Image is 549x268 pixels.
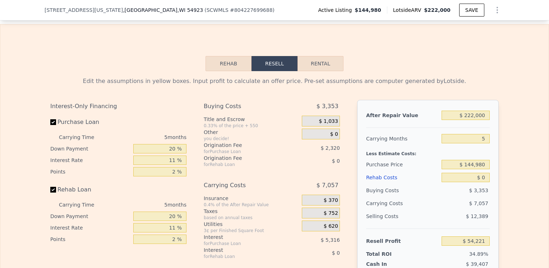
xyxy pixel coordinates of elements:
span: $ 12,389 [466,213,488,219]
div: Cash In [366,260,411,268]
span: SCWMLS [207,7,229,13]
span: $ 3,353 [469,188,488,193]
div: Carrying Costs [204,179,284,192]
div: After Repair Value [366,109,439,122]
label: Rehab Loan [50,183,130,196]
div: 5 months [109,131,186,143]
div: 0.33% of the price + 550 [204,123,299,129]
div: Down Payment [50,211,130,222]
div: Interest Rate [50,222,130,234]
div: Buying Costs [366,184,439,197]
label: Purchase Loan [50,116,130,129]
span: $ 0 [332,250,340,256]
div: Utilities [204,221,299,228]
div: Interest-Only Financing [50,100,186,113]
span: $ 7,057 [317,179,338,192]
span: $ 370 [324,197,338,204]
div: based on annual taxes [204,215,299,221]
span: $ 1,033 [319,118,338,125]
span: $ 2,320 [320,145,340,151]
span: , WI 54923 [177,7,203,13]
div: Rehab Costs [366,171,439,184]
div: 5 months [109,199,186,211]
div: Resell Profit [366,235,439,248]
div: Taxes [204,208,299,215]
div: Points [50,234,130,245]
button: Rental [297,56,343,71]
div: you decide! [204,136,299,142]
div: Less Estimate Costs: [366,145,490,158]
input: Rehab Loan [50,187,56,193]
div: Selling Costs [366,210,439,223]
div: Carrying Costs [366,197,411,210]
div: Total ROI [366,250,411,258]
span: # 804227699688 [230,7,273,13]
div: Carrying Time [59,199,106,211]
div: Origination Fee [204,142,284,149]
span: $ 0 [330,131,338,138]
div: ( ) [204,6,274,14]
div: Carrying Months [366,132,439,145]
div: Interest Rate [50,154,130,166]
div: 0.4% of the After Repair Value [204,202,299,208]
button: Resell [252,56,297,71]
div: Other [204,129,299,136]
button: SAVE [459,4,484,17]
div: for Rehab Loan [204,254,284,259]
span: $ 0 [332,158,340,164]
button: Rehab [206,56,252,71]
div: Edit the assumptions in yellow boxes. Input profit to calculate an offer price. Pre-set assumptio... [50,77,499,86]
div: Buying Costs [204,100,284,113]
div: Interest [204,234,284,241]
span: $ 7,057 [469,200,488,206]
span: $222,000 [424,7,451,13]
span: Lotside ARV [393,6,424,14]
span: , [GEOGRAPHIC_DATA] [123,6,203,14]
span: Active Listing [318,6,355,14]
div: Purchase Price [366,158,439,171]
div: Down Payment [50,143,130,154]
span: $144,980 [355,6,381,14]
span: 34.89% [469,251,488,257]
span: [STREET_ADDRESS][US_STATE] [45,6,123,14]
span: $ 752 [324,210,338,217]
input: Purchase Loan [50,119,56,125]
div: Carrying Time [59,131,106,143]
div: Origination Fee [204,154,284,162]
span: $ 620 [324,223,338,230]
div: for Purchase Loan [204,149,284,154]
span: $ 39,407 [466,261,488,267]
div: Points [50,166,130,177]
div: Title and Escrow [204,116,299,123]
div: Interest [204,246,284,254]
div: for Purchase Loan [204,241,284,246]
div: 3¢ per Finished Square Foot [204,228,299,234]
div: Insurance [204,195,299,202]
button: Show Options [490,3,504,17]
div: for Rehab Loan [204,162,284,167]
span: $ 5,316 [320,237,340,243]
span: $ 3,353 [317,100,338,113]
